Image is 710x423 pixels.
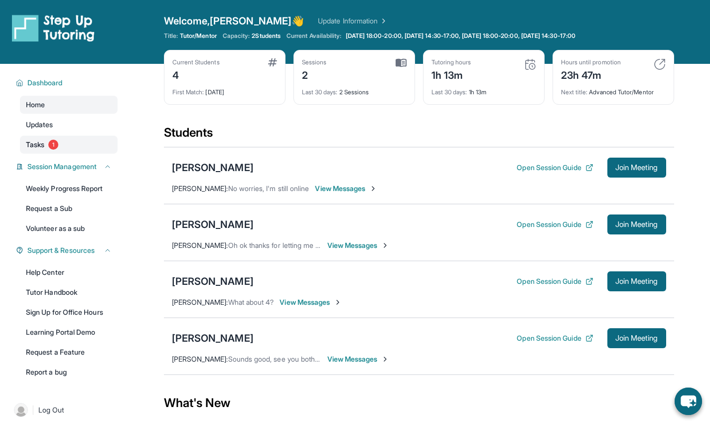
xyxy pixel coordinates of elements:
span: What about 4? [228,298,274,306]
button: chat-button [675,388,702,415]
a: |Log Out [10,399,118,421]
a: Request a Feature [20,343,118,361]
span: [PERSON_NAME] : [172,298,228,306]
div: 2 [302,66,327,82]
div: Advanced Tutor/Mentor [561,82,666,96]
div: Current Students [172,58,220,66]
span: [DATE] 18:00-20:00, [DATE] 14:30-17:00, [DATE] 18:00-20:00, [DATE] 14:30-17:00 [346,32,575,40]
div: [PERSON_NAME] [172,331,254,345]
a: Updates [20,116,118,134]
div: 23h 47m [561,66,621,82]
button: Join Meeting [607,271,666,291]
div: 1h 13m [431,82,536,96]
span: Capacity: [223,32,250,40]
span: Current Availability: [286,32,341,40]
span: View Messages [280,297,342,307]
span: Support & Resources [27,245,95,255]
span: Welcome, [PERSON_NAME] 👋 [164,14,304,28]
div: [PERSON_NAME] [172,274,254,288]
a: Weekly Progress Report [20,180,118,198]
span: Sounds good, see you both then :) [228,355,337,363]
span: Last 30 days : [431,88,467,96]
a: Learning Portal Demo [20,323,118,341]
span: Title: [164,32,178,40]
span: 2 Students [252,32,281,40]
button: Join Meeting [607,214,666,234]
span: Oh ok thanks for letting me know, see you guys [DATE]! [228,241,404,249]
a: Report a bug [20,363,118,381]
a: Home [20,96,118,114]
button: Join Meeting [607,328,666,348]
div: 2 Sessions [302,82,407,96]
span: [PERSON_NAME] : [172,184,228,193]
a: Volunteer as a sub [20,219,118,237]
div: 1h 13m [431,66,471,82]
a: Sign Up for Office Hours [20,303,118,321]
a: [DATE] 18:00-20:00, [DATE] 14:30-17:00, [DATE] 18:00-20:00, [DATE] 14:30-17:00 [344,32,577,40]
img: card [268,58,277,66]
span: Session Management [27,162,97,172]
img: Chevron-Right [369,185,377,193]
img: logo [12,14,95,42]
span: Join Meeting [615,165,658,171]
span: [PERSON_NAME] : [172,241,228,249]
img: Chevron-Right [381,355,389,363]
img: card [654,58,666,70]
span: Tutor/Mentor [180,32,217,40]
img: user-img [14,403,28,417]
div: Hours until promotion [561,58,621,66]
span: View Messages [327,354,390,364]
a: Update Information [318,16,388,26]
img: Chevron Right [378,16,388,26]
span: Home [26,100,45,110]
span: Dashboard [27,78,63,88]
span: | [32,404,34,416]
a: Request a Sub [20,200,118,217]
span: View Messages [327,240,390,250]
span: Join Meeting [615,335,658,341]
span: 1 [48,140,58,150]
span: First Match : [172,88,204,96]
div: [PERSON_NAME] [172,161,254,175]
img: card [524,58,536,70]
img: Chevron-Right [381,241,389,249]
div: [PERSON_NAME] [172,217,254,231]
button: Session Management [23,162,112,172]
span: Tasks [26,140,44,150]
button: Dashboard [23,78,112,88]
a: Tutor Handbook [20,283,118,301]
a: Help Center [20,263,118,281]
div: 4 [172,66,220,82]
span: View Messages [315,184,377,194]
span: No worries, I'm still online [228,184,309,193]
button: Join Meeting [607,158,666,178]
button: Open Session Guide [517,276,593,286]
span: Join Meeting [615,221,658,227]
button: Support & Resources [23,245,112,255]
span: Updates [26,120,53,130]
span: [PERSON_NAME] : [172,355,228,363]
div: [DATE] [172,82,277,96]
button: Open Session Guide [517,219,593,229]
span: Join Meeting [615,278,658,284]
div: Tutoring hours [431,58,471,66]
img: Chevron-Right [334,298,342,306]
button: Open Session Guide [517,163,593,173]
span: Log Out [38,405,64,415]
img: card [396,58,407,67]
div: Students [164,125,674,147]
span: Next title : [561,88,588,96]
button: Open Session Guide [517,333,593,343]
span: Last 30 days : [302,88,338,96]
div: Sessions [302,58,327,66]
a: Tasks1 [20,136,118,154]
